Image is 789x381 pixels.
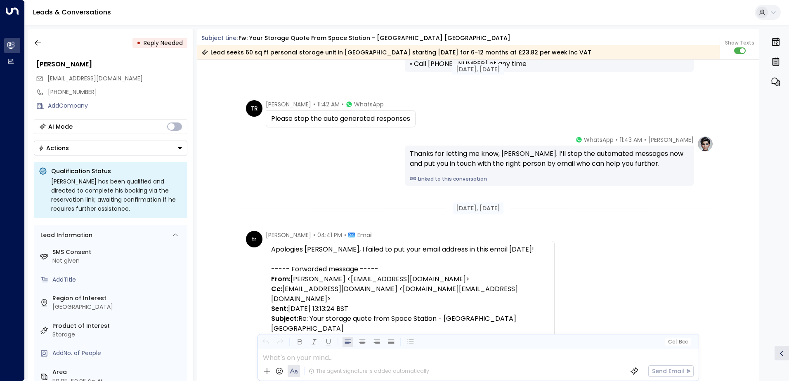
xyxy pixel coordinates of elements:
b: Cc: [271,284,282,294]
div: Fw: Your storage quote from Space Station - [GEOGRAPHIC_DATA] [GEOGRAPHIC_DATA] [239,34,510,42]
div: [EMAIL_ADDRESS][DOMAIN_NAME] <[DOMAIN_NAME][EMAIL_ADDRESS][DOMAIN_NAME]> [271,284,549,304]
div: AddNo. of People [52,349,184,357]
div: [PHONE_NUMBER] [48,88,187,96]
div: [DATE] 13:13:24 BST [271,304,549,314]
span: Email [357,231,373,239]
div: [PERSON_NAME] <[EMAIL_ADDRESS][DOMAIN_NAME]> [271,274,549,284]
div: The agent signature is added automatically [309,367,429,375]
div: TR [246,100,262,117]
div: Thanks for letting me know, [PERSON_NAME]. I’ll stop the automated messages now and put you in to... [410,149,689,169]
span: 04:41 PM [317,231,342,239]
div: tr [246,231,262,247]
span: 11:42 AM [317,100,340,108]
div: Apologies [PERSON_NAME], I failed to put your email address in this email [DATE]! [271,245,549,254]
div: Storage [52,330,184,339]
div: Re: Your storage quote from Space Station - [GEOGRAPHIC_DATA] [GEOGRAPHIC_DATA] [271,314,549,334]
span: WhatsApp [354,100,384,108]
label: Product of Interest [52,322,184,330]
span: [PERSON_NAME] [266,231,311,239]
span: Subject Line: [201,34,238,42]
b: From: [271,274,291,284]
a: Leads & Conversations [33,7,111,17]
button: Redo [275,337,285,347]
div: [PERSON_NAME] [36,59,187,69]
span: • [313,100,315,108]
div: AddCompany [48,101,187,110]
div: Actions [38,144,69,152]
div: Not given [52,256,184,265]
div: Button group with a nested menu [34,141,187,155]
span: Cc Bcc [668,339,687,345]
div: Lead seeks 60 sq ft personal storage unit in [GEOGRAPHIC_DATA] starting [DATE] for 6-12 months at... [201,48,591,56]
span: [EMAIL_ADDRESS][DOMAIN_NAME] [47,74,143,82]
b: Sent: [271,304,288,313]
label: Area [52,368,184,376]
span: Show Texts [725,39,754,47]
span: Reply Needed [144,39,183,47]
b: Subject: [271,314,298,323]
span: • [616,136,618,144]
img: profile-logo.png [697,136,713,152]
label: Region of Interest [52,294,184,303]
span: WhatsApp [584,136,614,144]
span: tonyrowley2000@yahoo.co.uk [47,74,143,83]
div: AddTitle [52,275,184,284]
p: Qualification Status [51,167,182,175]
button: Actions [34,141,187,155]
div: [DATE], [DATE] [453,202,503,214]
div: • [137,35,141,50]
a: Linked to this conversation [410,175,689,183]
div: [DATE], [DATE] [452,64,504,75]
div: [PERSON_NAME] has been qualified and directed to complete his booking via the reservation link; a... [51,177,182,213]
span: | [676,339,678,345]
div: [GEOGRAPHIC_DATA] [52,303,184,311]
button: Undo [260,337,271,347]
div: ----- Forwarded message ----- [271,264,549,274]
span: • [342,100,344,108]
span: • [344,231,346,239]
span: [PERSON_NAME] [266,100,311,108]
span: [PERSON_NAME] [648,136,694,144]
span: • [644,136,646,144]
span: 11:43 AM [620,136,642,144]
button: Cc|Bcc [664,338,691,346]
div: AI Mode [48,122,73,131]
div: Please stop the auto generated responses [271,114,410,124]
span: • [313,231,315,239]
label: SMS Consent [52,248,184,256]
div: Lead Information [38,231,92,240]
